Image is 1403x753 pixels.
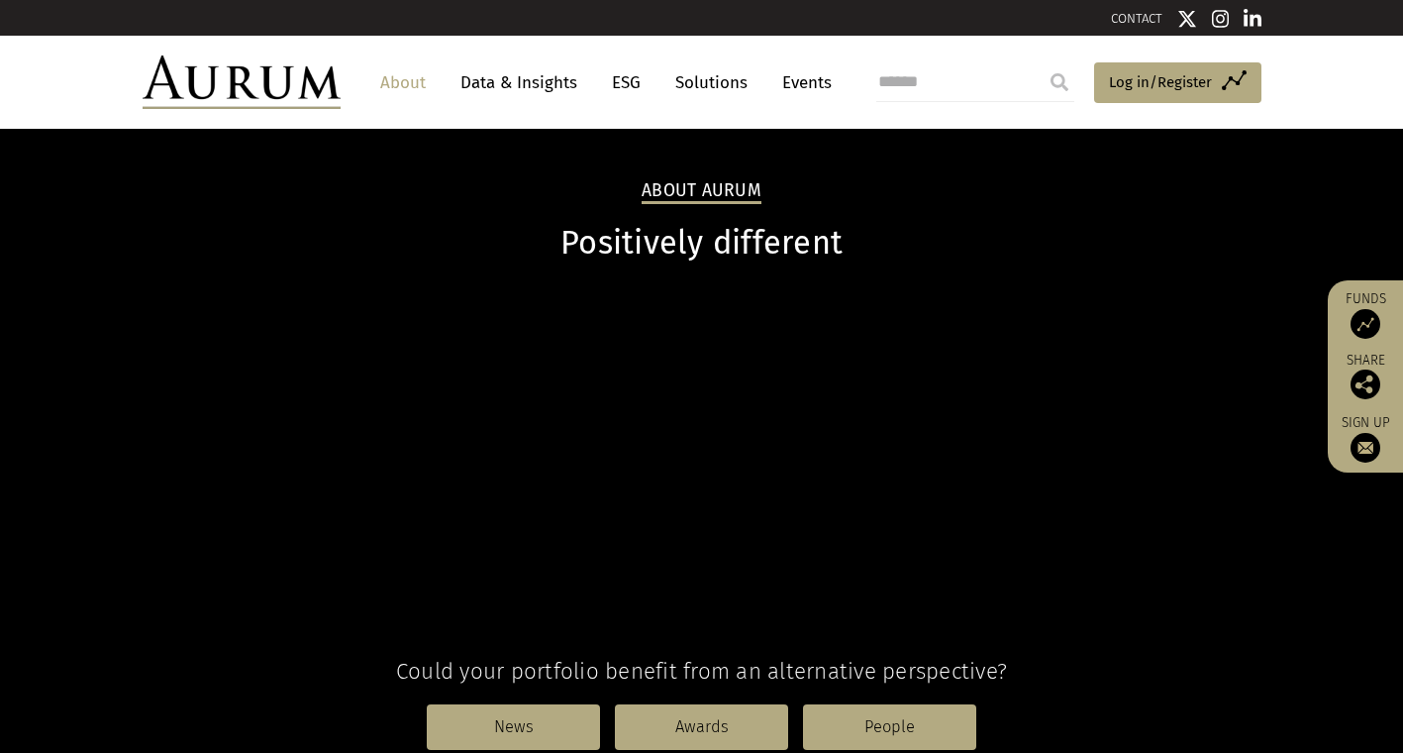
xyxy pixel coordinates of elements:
[143,224,1261,263] h1: Positively different
[642,180,761,204] h2: About Aurum
[772,64,832,101] a: Events
[1338,354,1393,399] div: Share
[427,704,600,750] a: News
[1351,309,1380,339] img: Access Funds
[451,64,587,101] a: Data & Insights
[1338,290,1393,339] a: Funds
[602,64,651,101] a: ESG
[143,658,1261,685] h4: Could your portfolio benefit from an alternative perspective?
[1177,9,1197,29] img: Twitter icon
[1244,9,1261,29] img: Linkedin icon
[143,55,341,109] img: Aurum
[1040,62,1079,102] input: Submit
[1338,414,1393,463] a: Sign up
[615,704,788,750] a: Awards
[1212,9,1230,29] img: Instagram icon
[803,704,976,750] a: People
[1109,70,1212,94] span: Log in/Register
[1351,433,1380,463] img: Sign up to our newsletter
[1111,11,1162,26] a: CONTACT
[665,64,757,101] a: Solutions
[370,64,436,101] a: About
[1094,62,1261,104] a: Log in/Register
[1351,370,1380,399] img: Share this post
